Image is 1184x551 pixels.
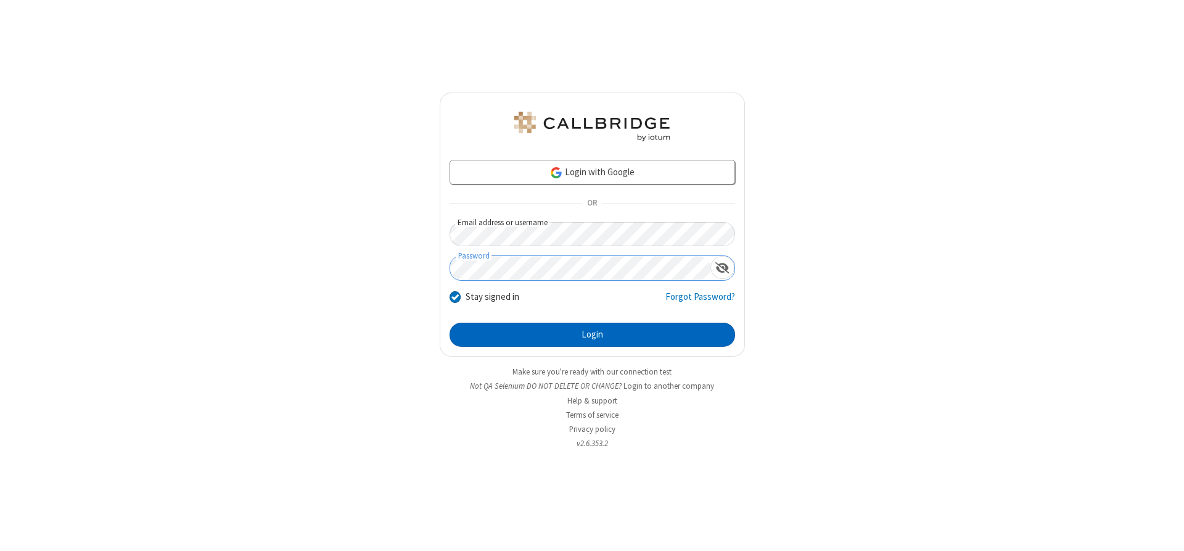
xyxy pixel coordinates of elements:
input: Password [450,256,710,280]
iframe: Chat [1153,519,1175,542]
span: OR [582,195,602,212]
div: Show password [710,256,734,279]
a: Terms of service [566,410,619,420]
img: google-icon.png [549,166,563,180]
a: Forgot Password? [665,290,735,313]
a: Login with Google [450,160,735,184]
input: Email address or username [450,222,735,246]
li: v2.6.353.2 [440,437,745,449]
a: Help & support [567,396,617,406]
label: Stay signed in [466,290,519,304]
button: Login [450,323,735,347]
li: Not QA Selenium DO NOT DELETE OR CHANGE? [440,380,745,392]
img: QA Selenium DO NOT DELETE OR CHANGE [512,112,672,141]
button: Login to another company [623,380,714,392]
a: Make sure you're ready with our connection test [512,367,672,377]
a: Privacy policy [569,424,615,434]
